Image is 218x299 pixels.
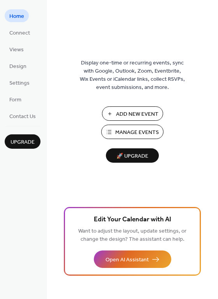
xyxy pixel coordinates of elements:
[106,148,159,163] button: 🚀 Upgrade
[116,110,158,118] span: Add New Event
[9,63,26,71] span: Design
[9,79,30,87] span: Settings
[9,113,36,121] span: Contact Us
[94,250,171,268] button: Open AI Assistant
[5,93,26,106] a: Form
[94,214,171,225] span: Edit Your Calendar with AI
[9,12,24,21] span: Home
[102,106,163,121] button: Add New Event
[5,76,34,89] a: Settings
[111,151,154,162] span: 🚀 Upgrade
[5,9,29,22] a: Home
[5,110,40,122] a: Contact Us
[9,46,24,54] span: Views
[105,256,149,264] span: Open AI Assistant
[101,125,163,139] button: Manage Events
[5,59,31,72] a: Design
[5,26,35,39] a: Connect
[5,43,28,56] a: Views
[5,134,40,149] button: Upgrade
[11,138,35,146] span: Upgrade
[9,96,21,104] span: Form
[80,59,185,92] span: Display one-time or recurring events, sync with Google, Outlook, Zoom, Eventbrite, Wix Events or ...
[115,129,159,137] span: Manage Events
[78,226,186,245] span: Want to adjust the layout, update settings, or change the design? The assistant can help.
[9,29,30,37] span: Connect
